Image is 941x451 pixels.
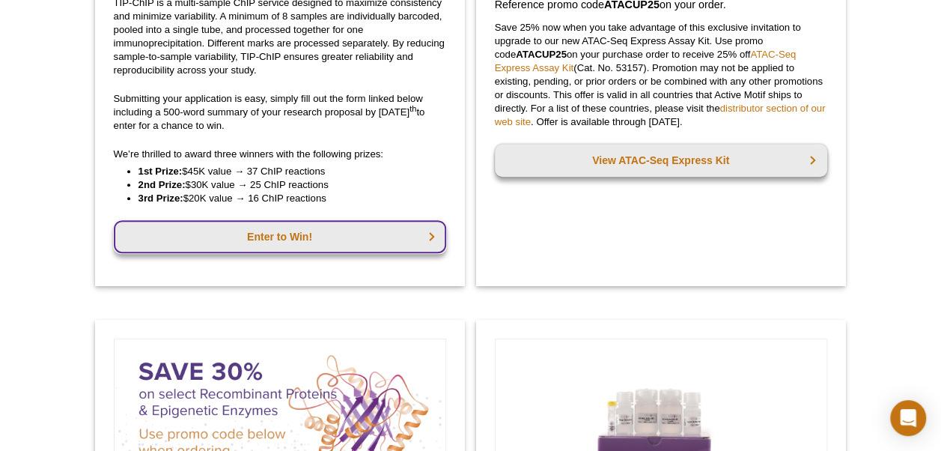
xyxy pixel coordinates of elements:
p: We’re thrilled to award three winners with the following prizes: [114,148,446,161]
a: View ATAC-Seq Express Kit [495,144,827,177]
strong: 3rd Prize: [138,193,183,204]
li: $45K value → 37 ChIP reactions [138,165,431,178]
strong: 1st Prize: [138,166,183,177]
strong: ATACUP25 [516,49,567,60]
p: Save 25% now when you take advantage of this exclusive invitation to upgrade to our new ATAC-Seq ... [495,21,827,129]
div: Open Intercom Messenger [890,400,926,436]
a: Enter to Win! [114,220,446,253]
sup: th [409,103,416,112]
li: $30K value → 25 ChIP reactions [138,178,431,192]
strong: 2nd Prize: [138,179,186,190]
p: Submitting your application is easy, simply fill out the form linked below including a 500-word s... [114,92,446,133]
li: $20K value → 16 ChIP reactions [138,192,431,205]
